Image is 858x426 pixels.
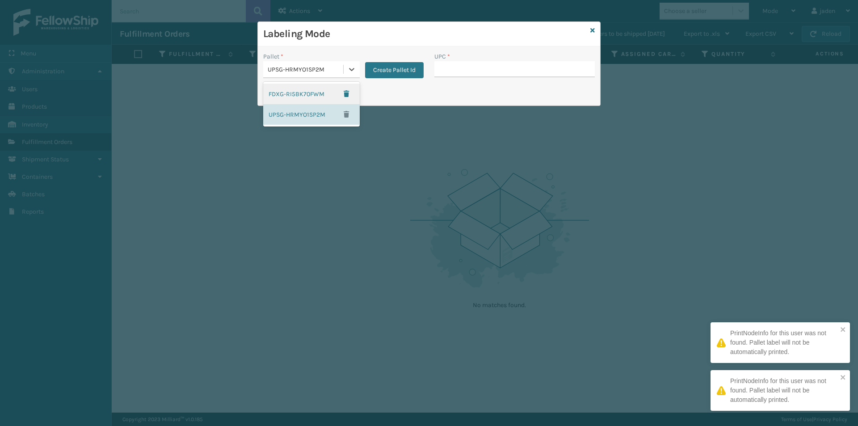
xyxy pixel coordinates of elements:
[263,104,360,125] div: UPSG-HRMYO1SP2M
[434,52,450,61] label: UPC
[840,326,846,334] button: close
[268,65,344,74] div: UPSG-HRMYO1SP2M
[730,329,837,357] div: PrintNodeInfo for this user was not found. Pallet label will not be automatically printed.
[365,62,424,78] button: Create Pallet Id
[263,27,587,41] h3: Labeling Mode
[263,52,283,61] label: Pallet
[730,376,837,405] div: PrintNodeInfo for this user was not found. Pallet label will not be automatically printed.
[263,84,360,104] div: FDXG-RI5BK70FWM
[840,374,846,382] button: close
